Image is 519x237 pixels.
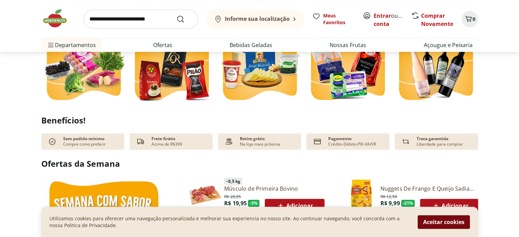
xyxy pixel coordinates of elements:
img: check [47,136,58,147]
p: Crédito-Débito-PIX-VA/VR [328,142,376,147]
a: Nossas Frutas [330,41,366,49]
p: Liberdade para comprar [417,142,463,147]
span: Adicionar [276,202,313,210]
span: 0 [473,16,475,22]
img: card [312,136,323,147]
p: Utilizamos cookies para oferecer uma navegação personalizada e melhorar sua experiencia no nosso ... [49,215,409,229]
b: Informe sua localização [225,15,290,23]
img: Nuggets de Frango e Queijo Sadia 300g [345,179,378,211]
p: Troca garantida [417,136,448,142]
span: R$ 12,59 [380,193,397,199]
button: Submit Search [176,15,193,23]
a: Músculo de Primeira Bovino [224,185,325,192]
span: R$ 19,95 [224,199,247,207]
h2: Benefícios! [41,116,478,125]
h2: Ofertas da Semana [41,158,478,169]
img: payment [224,136,234,147]
span: ~ 0,5 kg [224,178,242,184]
a: Meus Favoritos [312,12,355,26]
p: Na loja mais próxima [240,142,280,147]
img: truck [135,136,146,147]
a: Comprar Novamente [421,12,453,28]
p: Frete Grátis [152,136,175,142]
a: Nuggets De Frango E Queijo Sadia 300G [380,185,480,192]
button: Menu [47,37,55,53]
button: Carrinho [462,11,478,27]
a: Ofertas [153,41,172,49]
span: Adicionar [432,202,468,210]
span: Meus Favoritos [323,12,355,26]
img: Devolução [400,136,411,147]
span: - 21 % [401,200,415,207]
button: Adicionar [265,199,325,212]
p: Sem pedido mínimo [63,136,104,142]
p: Acima de R$399 [152,142,182,147]
button: Adicionar [420,199,480,212]
input: search [84,10,198,29]
a: Açougue e Peixaria [424,41,473,49]
p: Pagamento [328,136,351,142]
p: Retire grátis [240,136,265,142]
button: Aceitar cookies [418,215,470,229]
span: R$ 20,95 [224,193,241,199]
button: Informe sua localização [206,10,304,29]
span: - 5 % [248,200,259,207]
a: Criar conta [374,12,411,28]
a: Bebidas Geladas [230,41,272,49]
img: Músculo de Primeira Bovino [189,179,221,211]
span: R$ 9,99 [380,199,400,207]
p: Compre como preferir [63,142,106,147]
span: ou [374,12,404,28]
span: Departamentos [47,37,96,53]
a: Entrar [374,12,391,19]
img: Hortifruti [41,8,75,29]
